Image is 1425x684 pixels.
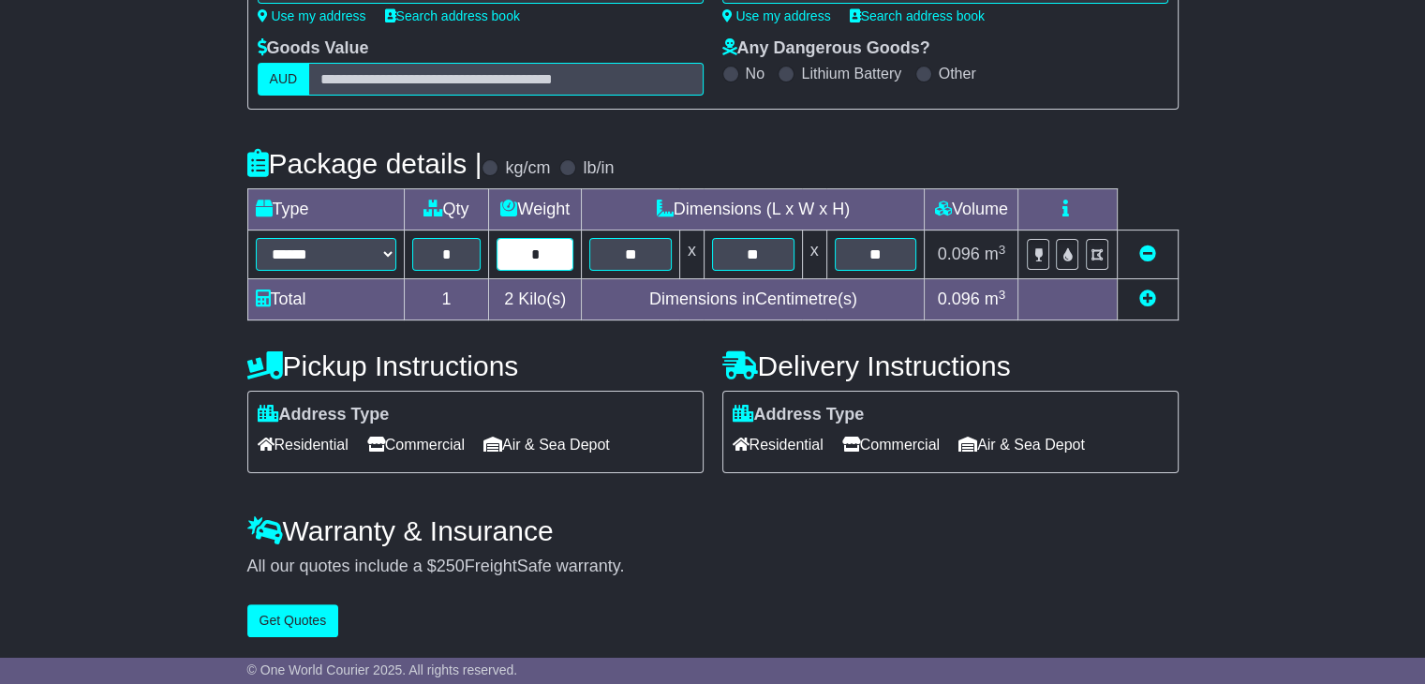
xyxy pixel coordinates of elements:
label: Lithium Battery [801,65,901,82]
h4: Delivery Instructions [722,350,1179,381]
td: Dimensions (L x W x H) [582,189,925,230]
h4: Warranty & Insurance [247,515,1179,546]
label: Any Dangerous Goods? [722,38,930,59]
span: Air & Sea Depot [483,430,610,459]
a: Search address book [850,8,985,23]
td: x [802,230,826,279]
label: AUD [258,63,310,96]
td: Type [247,189,404,230]
span: 0.096 [938,245,980,263]
span: 250 [437,557,465,575]
sup: 3 [999,288,1006,302]
td: Weight [489,189,582,230]
label: Address Type [258,405,390,425]
h4: Package details | [247,148,482,179]
span: Air & Sea Depot [958,430,1085,459]
label: Address Type [733,405,865,425]
span: Residential [258,430,349,459]
td: 1 [404,279,489,320]
h4: Pickup Instructions [247,350,704,381]
td: Dimensions in Centimetre(s) [582,279,925,320]
a: Use my address [258,8,366,23]
td: Total [247,279,404,320]
span: Residential [733,430,824,459]
span: Commercial [367,430,465,459]
button: Get Quotes [247,604,339,637]
span: m [985,290,1006,308]
td: x [679,230,704,279]
label: lb/in [583,158,614,179]
td: Qty [404,189,489,230]
span: m [985,245,1006,263]
label: Goods Value [258,38,369,59]
span: Commercial [842,430,940,459]
span: 2 [504,290,513,308]
div: All our quotes include a $ FreightSafe warranty. [247,557,1179,577]
a: Use my address [722,8,831,23]
label: Other [939,65,976,82]
td: Volume [925,189,1018,230]
td: Kilo(s) [489,279,582,320]
a: Remove this item [1139,245,1156,263]
a: Search address book [385,8,520,23]
sup: 3 [999,243,1006,257]
label: kg/cm [505,158,550,179]
label: No [746,65,764,82]
a: Add new item [1139,290,1156,308]
span: © One World Courier 2025. All rights reserved. [247,662,518,677]
span: 0.096 [938,290,980,308]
